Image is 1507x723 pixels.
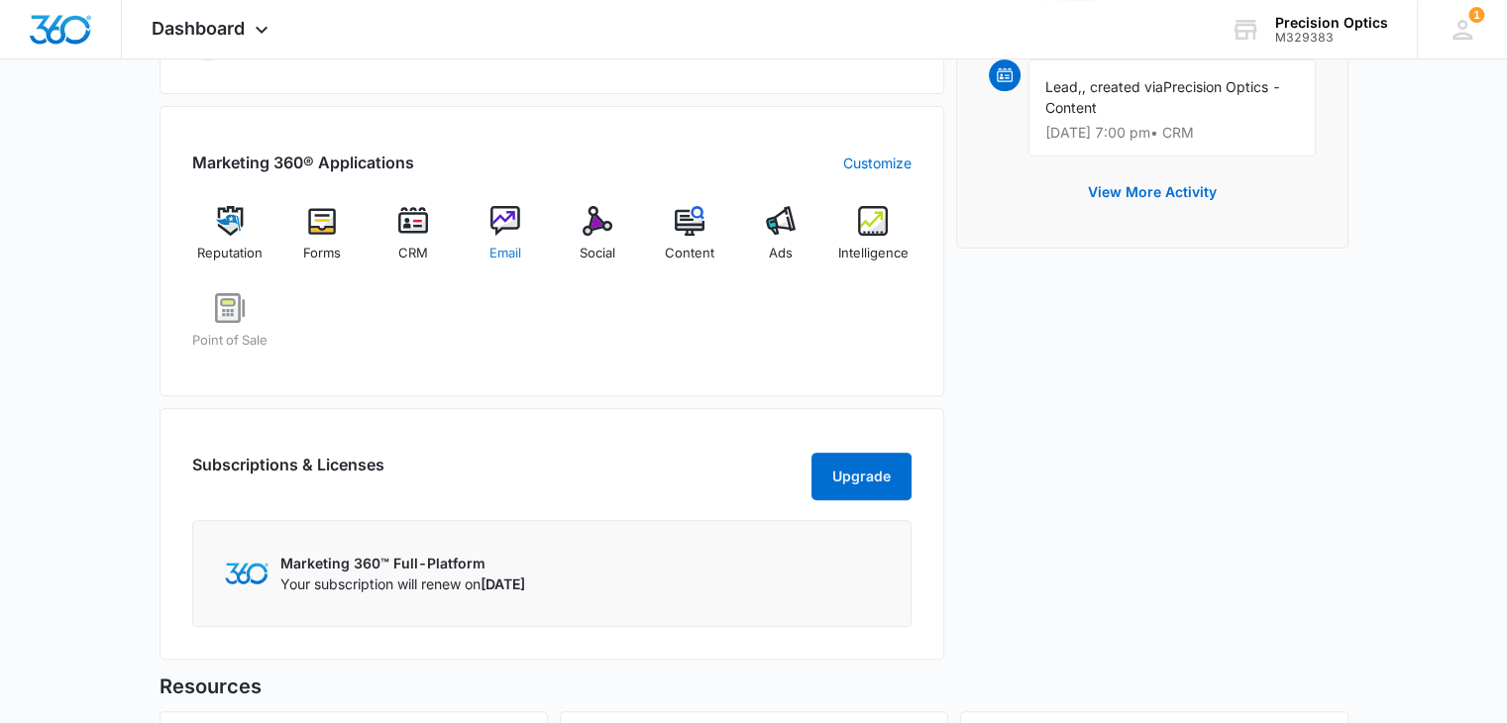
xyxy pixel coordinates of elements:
div: notifications count [1468,7,1484,23]
div: account name [1275,15,1388,31]
span: [DATE] [481,575,525,592]
a: Point of Sale [192,293,269,364]
a: Social [560,206,636,277]
span: Lead, [1045,78,1082,95]
img: Marketing 360 Logo [225,563,269,583]
a: Reputation [192,206,269,277]
h5: Resources [160,671,1348,701]
span: CRM [398,244,428,263]
div: account id [1275,31,1388,45]
span: Precision Optics - Content [1045,78,1281,116]
span: Social [580,244,615,263]
span: Forms [303,244,341,263]
a: Email [468,206,544,277]
h2: Subscriptions & Licenses [192,453,384,492]
a: Customize [843,153,912,173]
a: CRM [376,206,452,277]
span: Ads [769,244,793,263]
a: Ads [743,206,819,277]
span: Reputation [197,244,263,263]
span: Email [489,244,521,263]
a: Content [651,206,727,277]
p: [DATE] 7:00 pm • CRM [1045,126,1299,140]
span: Intelligence [838,244,909,263]
button: Upgrade [811,453,912,500]
span: Dashboard [152,18,245,39]
h2: Marketing 360® Applications [192,151,414,174]
button: View More Activity [1068,168,1237,216]
span: Point of Sale [192,331,268,351]
a: Intelligence [835,206,912,277]
span: , created via [1082,78,1163,95]
a: Forms [283,206,360,277]
span: 1 [1468,7,1484,23]
p: Marketing 360™ Full-Platform [280,553,525,573]
p: Your subscription will renew on [280,573,525,594]
span: Content [665,244,714,263]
